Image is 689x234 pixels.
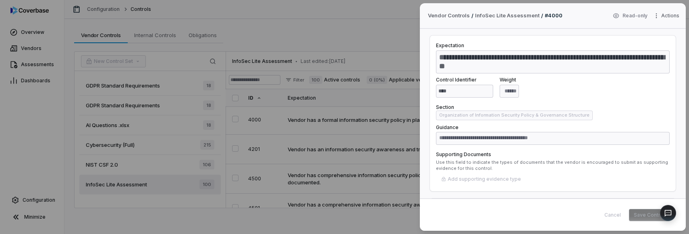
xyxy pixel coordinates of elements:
label: Control Identifier [436,77,493,83]
label: Expectation [436,42,464,48]
button: More actions [651,10,684,22]
label: Section [436,104,670,111]
label: Supporting Documents [436,151,670,158]
label: Guidance [436,124,459,130]
p: / [541,12,543,19]
span: Vendor Controls [428,12,470,20]
span: # 4000 [545,12,562,19]
p: / [471,12,473,19]
div: Read-only [613,13,647,19]
a: InfoSec Lite Assessment [475,12,540,20]
div: Use this field to indicate the types of documents that the vendor is encouraged to submit as supp... [436,159,670,171]
label: Weight [500,77,519,83]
